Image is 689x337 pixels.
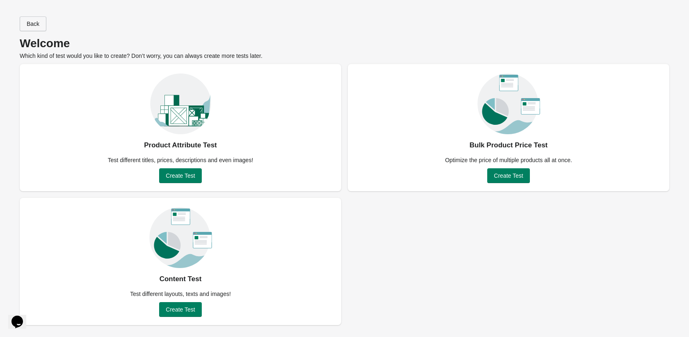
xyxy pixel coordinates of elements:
[125,290,236,298] div: Test different layouts, texts and images!
[159,168,201,183] button: Create Test
[27,21,39,27] span: Back
[166,172,195,179] span: Create Test
[470,139,548,152] div: Bulk Product Price Test
[487,168,529,183] button: Create Test
[160,273,202,286] div: Content Test
[20,16,46,31] button: Back
[8,304,34,329] iframe: chat widget
[144,139,217,152] div: Product Attribute Test
[166,306,195,313] span: Create Test
[494,172,523,179] span: Create Test
[20,39,669,60] div: Which kind of test would you like to create? Don’t worry, you can always create more tests later.
[440,156,577,164] div: Optimize the price of multiple products all at once.
[103,156,258,164] div: Test different titles, prices, descriptions and even images!
[159,302,201,317] button: Create Test
[20,39,669,48] p: Welcome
